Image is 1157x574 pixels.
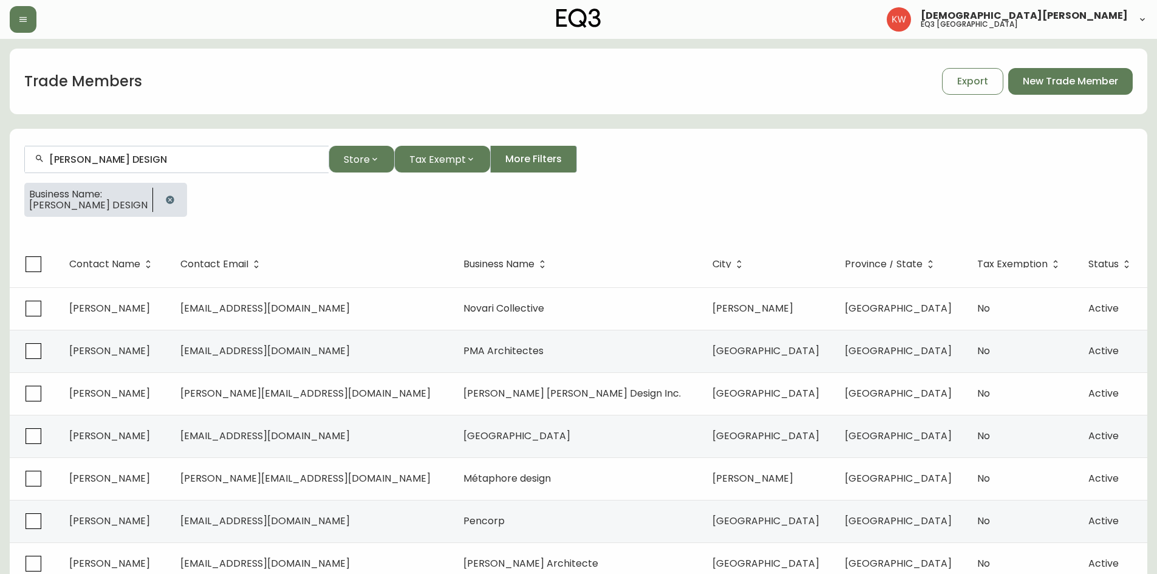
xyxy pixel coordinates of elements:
span: No [977,471,990,485]
span: [PERSON_NAME] [69,471,150,485]
span: [GEOGRAPHIC_DATA] [463,429,570,443]
button: More Filters [490,146,577,173]
span: Contact Name [69,259,156,270]
span: No [977,556,990,570]
h5: eq3 [GEOGRAPHIC_DATA] [921,21,1018,28]
span: [GEOGRAPHIC_DATA] [845,556,952,570]
input: Search [49,154,319,165]
span: [GEOGRAPHIC_DATA] [712,386,819,400]
span: [PERSON_NAME] Architecte [463,556,598,570]
span: More Filters [505,152,562,166]
span: Store [344,152,370,167]
span: PMA Architectes [463,344,544,358]
span: Active [1088,556,1119,570]
span: Province / State [845,261,923,268]
span: Province / State [845,259,938,270]
span: [EMAIL_ADDRESS][DOMAIN_NAME] [180,556,350,570]
span: Business Name [463,259,550,270]
span: [EMAIL_ADDRESS][DOMAIN_NAME] [180,429,350,443]
span: Novari Collective [463,301,544,315]
span: [GEOGRAPHIC_DATA] [712,344,819,358]
h1: Trade Members [24,71,142,92]
button: Export [942,68,1003,95]
span: [DEMOGRAPHIC_DATA][PERSON_NAME] [921,11,1128,21]
span: [PERSON_NAME] [69,301,150,315]
span: Métaphore design [463,471,551,485]
span: [PERSON_NAME] [69,386,150,400]
span: [PERSON_NAME][EMAIL_ADDRESS][DOMAIN_NAME] [180,386,431,400]
span: [PERSON_NAME] [69,556,150,570]
span: [GEOGRAPHIC_DATA] [712,514,819,528]
span: [GEOGRAPHIC_DATA] [845,471,952,485]
img: f33162b67396b0982c40ce2a87247151 [887,7,911,32]
span: Status [1088,259,1135,270]
span: [PERSON_NAME] [712,471,793,485]
span: Status [1088,261,1119,268]
span: City [712,261,731,268]
span: New Trade Member [1023,75,1118,88]
span: Active [1088,471,1119,485]
span: [PERSON_NAME] [69,429,150,443]
span: [EMAIL_ADDRESS][DOMAIN_NAME] [180,301,350,315]
span: Active [1088,301,1119,315]
span: [GEOGRAPHIC_DATA] [845,429,952,443]
span: [PERSON_NAME] [712,301,793,315]
span: Export [957,75,988,88]
span: [GEOGRAPHIC_DATA] [845,344,952,358]
span: [EMAIL_ADDRESS][DOMAIN_NAME] [180,514,350,528]
span: No [977,301,990,315]
span: Business Name [463,261,534,268]
span: [PERSON_NAME] DESIGN [29,200,148,211]
span: City [712,259,747,270]
span: [PERSON_NAME] [PERSON_NAME] Design Inc. [463,386,681,400]
img: logo [556,9,601,28]
span: Active [1088,514,1119,528]
button: Store [329,146,394,173]
button: Tax Exempt [394,146,490,173]
span: [GEOGRAPHIC_DATA] [712,429,819,443]
span: Pencorp [463,514,505,528]
span: [EMAIL_ADDRESS][DOMAIN_NAME] [180,344,350,358]
span: Tax Exemption [977,259,1063,270]
span: [PERSON_NAME] [69,344,150,358]
span: No [977,429,990,443]
span: No [977,386,990,400]
span: [GEOGRAPHIC_DATA] [845,301,952,315]
span: Tax Exempt [409,152,466,167]
span: No [977,514,990,528]
span: [PERSON_NAME][EMAIL_ADDRESS][DOMAIN_NAME] [180,471,431,485]
span: [PERSON_NAME] [69,514,150,528]
span: [GEOGRAPHIC_DATA] [845,514,952,528]
span: No [977,344,990,358]
span: [GEOGRAPHIC_DATA] [712,556,819,570]
button: New Trade Member [1008,68,1133,95]
span: Contact Name [69,261,140,268]
span: Contact Email [180,261,248,268]
span: Active [1088,386,1119,400]
span: Tax Exemption [977,261,1048,268]
span: Active [1088,429,1119,443]
span: Contact Email [180,259,264,270]
span: [GEOGRAPHIC_DATA] [845,386,952,400]
span: Business Name: [29,189,148,200]
span: Active [1088,344,1119,358]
